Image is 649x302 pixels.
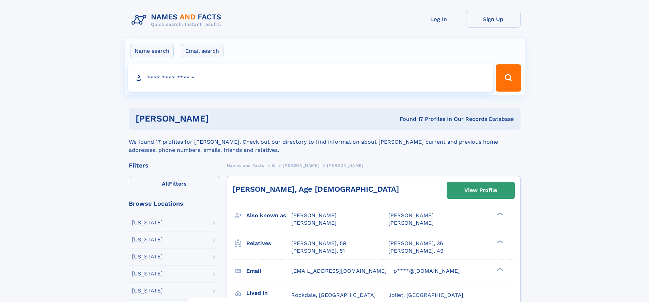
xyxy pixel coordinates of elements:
div: ❯ [495,212,504,216]
button: Search Button [496,64,521,92]
h3: Email [246,265,291,277]
a: [PERSON_NAME] [283,161,319,170]
span: [PERSON_NAME] [291,212,337,219]
div: ❯ [495,239,504,244]
span: [PERSON_NAME] [291,220,337,226]
span: [EMAIL_ADDRESS][DOMAIN_NAME] [291,268,387,274]
a: [PERSON_NAME], 59 [291,240,346,247]
a: Log In [412,11,466,28]
a: [PERSON_NAME], 36 [388,240,443,247]
div: [US_STATE] [132,288,163,293]
h3: Also known as [246,210,291,221]
span: Rockdale, [GEOGRAPHIC_DATA] [291,292,376,298]
div: View Profile [464,182,497,198]
div: [US_STATE] [132,237,163,242]
a: [PERSON_NAME], 49 [388,247,444,255]
a: Names and Facts [227,161,264,170]
span: Joliet, [GEOGRAPHIC_DATA] [388,292,463,298]
div: Filters [129,162,220,169]
span: [PERSON_NAME] [283,163,319,168]
h3: Lived in [246,287,291,299]
label: Filters [129,176,220,192]
a: [PERSON_NAME], Age [DEMOGRAPHIC_DATA] [233,185,399,193]
div: Browse Locations [129,201,220,207]
div: [US_STATE] [132,220,163,225]
a: G [272,161,275,170]
input: search input [128,64,493,92]
div: [US_STATE] [132,254,163,259]
label: Name search [130,44,174,58]
label: Email search [181,44,223,58]
img: Logo Names and Facts [129,11,227,29]
span: [PERSON_NAME] [327,163,364,168]
a: Sign Up [466,11,521,28]
h3: Relatives [246,238,291,249]
div: Found 17 Profiles In Our Records Database [304,115,514,123]
div: We found 17 profiles for [PERSON_NAME]. Check out our directory to find information about [PERSON... [129,130,521,154]
a: View Profile [447,182,514,198]
span: G [272,163,275,168]
a: [PERSON_NAME], 51 [291,247,345,255]
span: [PERSON_NAME] [388,212,434,219]
h1: [PERSON_NAME] [136,114,304,123]
span: All [162,180,169,187]
div: ❯ [495,267,504,271]
div: [US_STATE] [132,271,163,276]
span: [PERSON_NAME] [388,220,434,226]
